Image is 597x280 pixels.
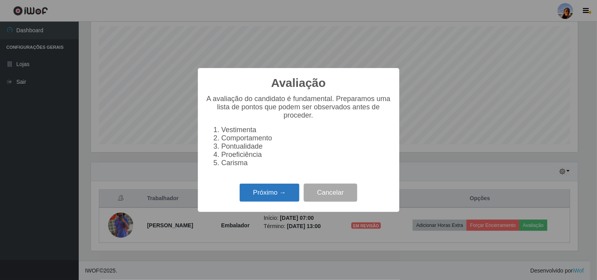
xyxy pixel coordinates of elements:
[240,184,299,202] button: Próximo →
[206,95,392,120] p: A avaliação do candidato é fundamental. Preparamos uma lista de pontos que podem ser observados a...
[222,159,392,167] li: Carisma
[222,151,392,159] li: Proeficiência
[222,134,392,142] li: Comportamento
[222,126,392,134] li: Vestimenta
[304,184,357,202] button: Cancelar
[271,76,326,90] h2: Avaliação
[222,142,392,151] li: Pontualidade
